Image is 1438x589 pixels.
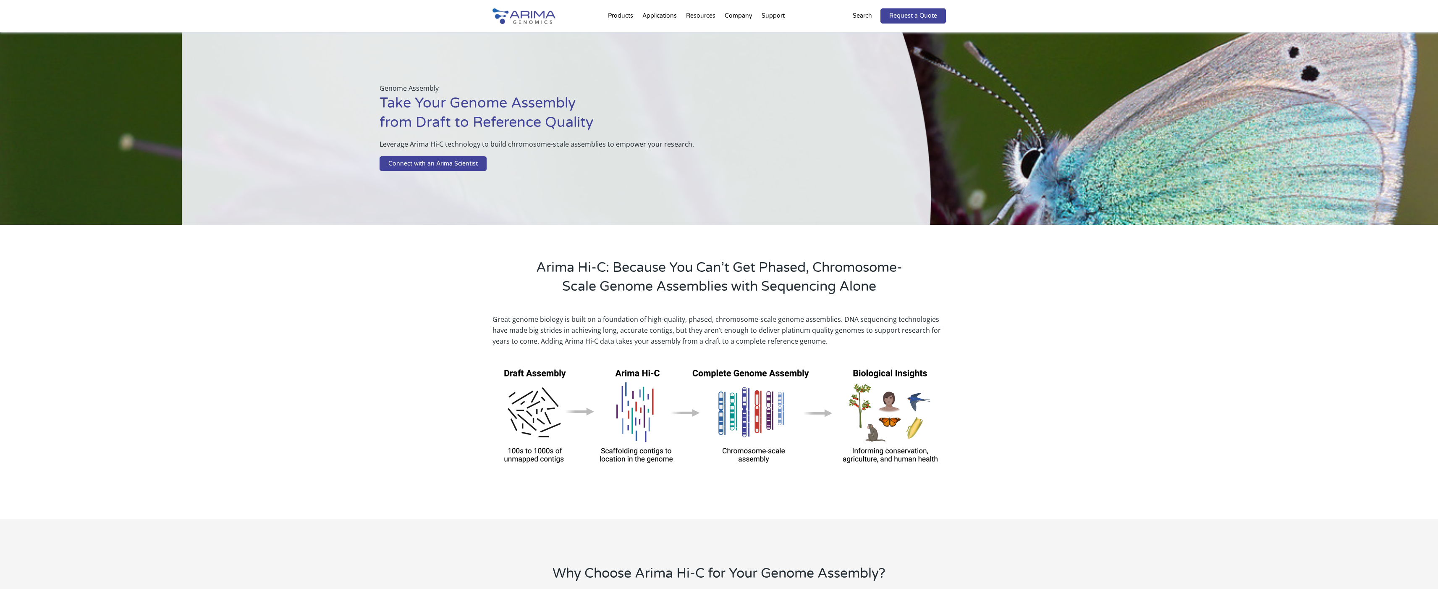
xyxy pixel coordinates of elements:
[380,83,889,175] div: Genome Assembly
[380,94,889,139] h1: Take Your Genome Assembly from Draft to Reference Quality
[380,156,487,171] a: Connect with an Arima Scientist
[880,8,946,24] a: Request a Quote
[492,8,555,24] img: Arima-Genomics-logo
[492,314,946,347] p: Great genome biology is built on a foundation of high-quality, phased, chromosome-scale genome as...
[380,139,889,156] p: Leverage Arima Hi-C technology to build chromosome-scale assemblies to empower your research.
[853,11,872,21] p: Search
[526,258,912,302] h2: Arima Hi-C: Because You Can’t Get Phased, Chromosome-Scale Genome Assemblies with Sequencing Alone
[492,359,946,474] img: Genome Assembly Graphic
